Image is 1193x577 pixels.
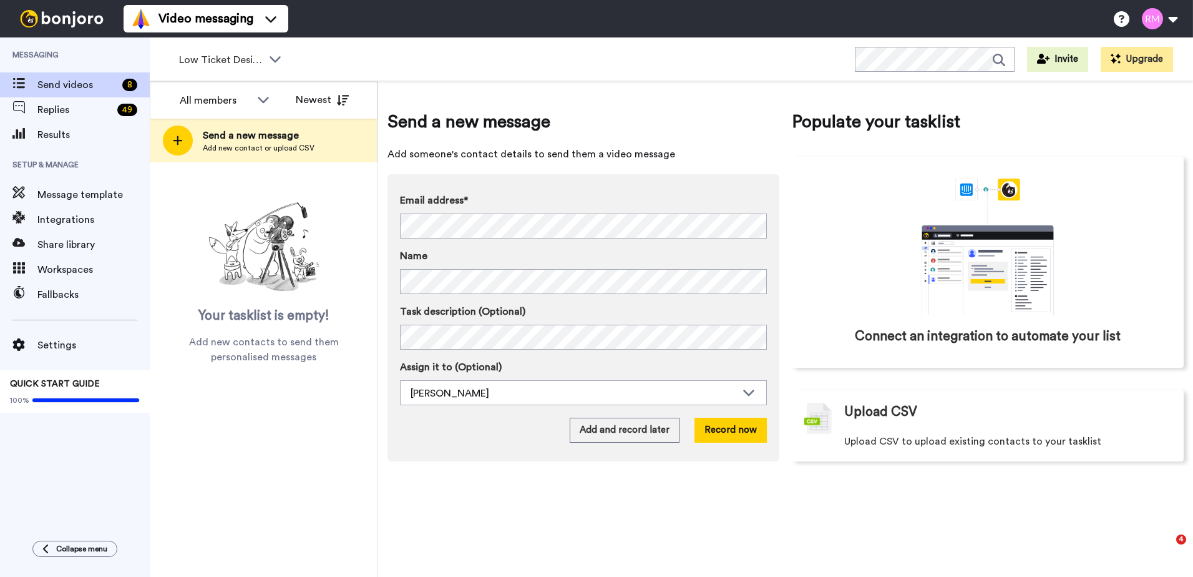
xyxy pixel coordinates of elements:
img: csv-grey.png [804,403,832,434]
span: Add someone's contact details to send them a video message [387,147,779,162]
span: Upload CSV [844,403,917,422]
span: Video messaging [158,10,253,27]
div: animation [894,179,1081,315]
span: Add new contact or upload CSV [203,143,314,153]
span: Integrations [37,212,150,227]
button: Record now [694,418,767,443]
span: Results [37,127,150,142]
span: Low Ticket Designer [179,52,263,67]
span: Collapse menu [56,544,107,554]
iframe: Intercom live chat [1151,535,1181,565]
span: Connect an integration to automate your list [855,327,1121,346]
span: Send a new message [387,109,779,134]
button: Upgrade [1101,47,1173,72]
button: Newest [286,87,358,112]
div: All members [180,93,251,108]
div: 8 [122,79,137,91]
div: [PERSON_NAME] [411,386,736,401]
button: Invite [1027,47,1088,72]
img: ready-set-action.png [202,197,326,297]
span: Fallbacks [37,287,150,302]
img: bj-logo-header-white.svg [15,10,109,27]
img: vm-color.svg [131,9,151,29]
span: Share library [37,237,150,252]
label: Email address* [400,193,767,208]
label: Assign it to (Optional) [400,360,767,375]
span: Upload CSV to upload existing contacts to your tasklist [844,434,1101,449]
button: Collapse menu [32,541,117,557]
span: Populate your tasklist [792,109,1184,134]
span: Send videos [37,77,117,92]
span: Settings [37,338,150,353]
span: QUICK START GUIDE [10,380,100,388]
span: 4 [1176,535,1186,545]
span: Send a new message [203,128,314,143]
div: 49 [117,104,137,116]
span: Workspaces [37,262,150,277]
span: Message template [37,187,150,202]
button: Add and record later [570,418,679,443]
label: Task description (Optional) [400,304,767,319]
span: 100% [10,395,29,405]
span: Your tasklist is empty! [198,307,329,325]
span: Add new contacts to send them personalised messages [168,335,359,365]
span: Replies [37,102,112,117]
span: Name [400,249,427,264]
